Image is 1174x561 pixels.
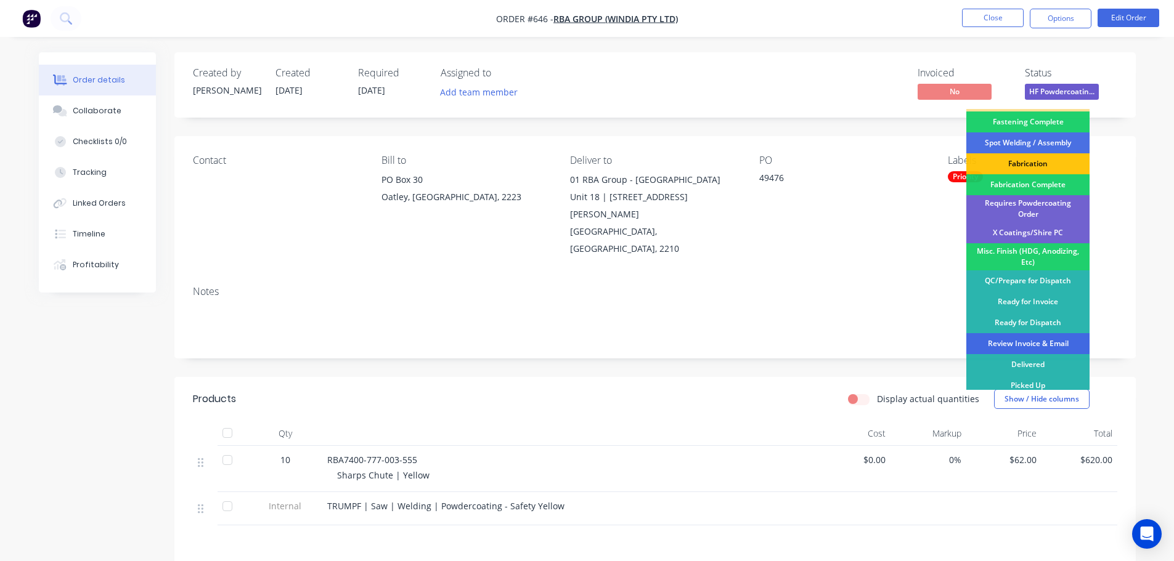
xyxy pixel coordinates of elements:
[1098,9,1159,27] button: Edit Order
[966,153,1090,174] div: Fabrication
[1025,67,1117,79] div: Status
[966,333,1090,354] div: Review Invoice & Email
[73,105,121,116] div: Collaborate
[275,84,303,96] span: [DATE]
[962,9,1024,27] button: Close
[1030,9,1091,28] button: Options
[193,84,261,97] div: [PERSON_NAME]
[966,421,1042,446] div: Price
[570,155,739,166] div: Deliver to
[948,155,1117,166] div: Labels
[327,454,417,466] span: RBA7400-777-003-555
[918,67,1010,79] div: Invoiced
[327,500,565,512] span: TRUMPF | Saw | Welding | Powdercoating - Safety Yellow
[1042,421,1117,446] div: Total
[966,354,1090,375] div: Delivered
[73,136,127,147] div: Checklists 0/0
[280,453,290,466] span: 10
[966,291,1090,312] div: Ready for Invoice
[948,171,983,182] div: Priority
[815,421,891,446] div: Cost
[248,421,322,446] div: Qty
[193,286,1117,297] div: Notes
[358,84,385,96] span: [DATE]
[553,13,678,25] a: RBA Group (Windia Pty Ltd)
[433,84,524,100] button: Add team member
[759,171,913,188] div: 49476
[39,188,156,219] button: Linked Orders
[966,132,1090,153] div: Spot Welding / Assembly
[73,167,107,178] div: Tracking
[337,469,430,481] span: Sharps Chute | Yellow
[39,249,156,280] button: Profitability
[1025,84,1099,99] span: HF Powdercoatin...
[966,375,1090,396] div: Picked Up
[39,219,156,249] button: Timeline
[39,65,156,95] button: Order details
[39,95,156,126] button: Collaborate
[1132,519,1162,549] div: Open Intercom Messenger
[966,222,1090,243] div: X Coatings/Shire PC
[496,13,553,25] span: Order #646 -
[877,392,979,405] label: Display actual quantities
[971,453,1037,466] span: $62.00
[73,228,105,240] div: Timeline
[381,155,550,166] div: Bill to
[966,174,1090,195] div: Fabrication Complete
[891,421,966,446] div: Markup
[39,157,156,188] button: Tracking
[381,171,550,211] div: PO Box 30Oatley, [GEOGRAPHIC_DATA], 2223
[193,155,362,166] div: Contact
[966,270,1090,291] div: QC/Prepare for Dispatch
[994,389,1090,409] button: Show / Hide columns
[381,171,550,188] div: PO Box 30
[253,499,317,512] span: Internal
[966,312,1090,333] div: Ready for Dispatch
[441,84,524,100] button: Add team member
[820,453,886,466] span: $0.00
[275,67,343,79] div: Created
[570,171,739,223] div: 01 RBA Group - [GEOGRAPHIC_DATA] Unit 18 | [STREET_ADDRESS][PERSON_NAME]
[441,67,564,79] div: Assigned to
[895,453,961,466] span: 0%
[966,243,1090,270] div: Misc. Finish (HDG, Anodizing, Etc)
[73,75,125,86] div: Order details
[193,392,236,406] div: Products
[1046,453,1112,466] span: $620.00
[1025,84,1099,102] button: HF Powdercoatin...
[193,67,261,79] div: Created by
[39,126,156,157] button: Checklists 0/0
[22,9,41,28] img: Factory
[759,155,928,166] div: PO
[570,171,739,257] div: 01 RBA Group - [GEOGRAPHIC_DATA] Unit 18 | [STREET_ADDRESS][PERSON_NAME][GEOGRAPHIC_DATA], [GEOGR...
[358,67,426,79] div: Required
[570,223,739,257] div: [GEOGRAPHIC_DATA], [GEOGRAPHIC_DATA], 2210
[381,188,550,206] div: Oatley, [GEOGRAPHIC_DATA], 2223
[966,111,1090,132] div: Fastening Complete
[966,195,1090,222] div: Requires Powdercoating Order
[918,84,992,99] span: No
[73,259,119,270] div: Profitability
[73,198,126,209] div: Linked Orders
